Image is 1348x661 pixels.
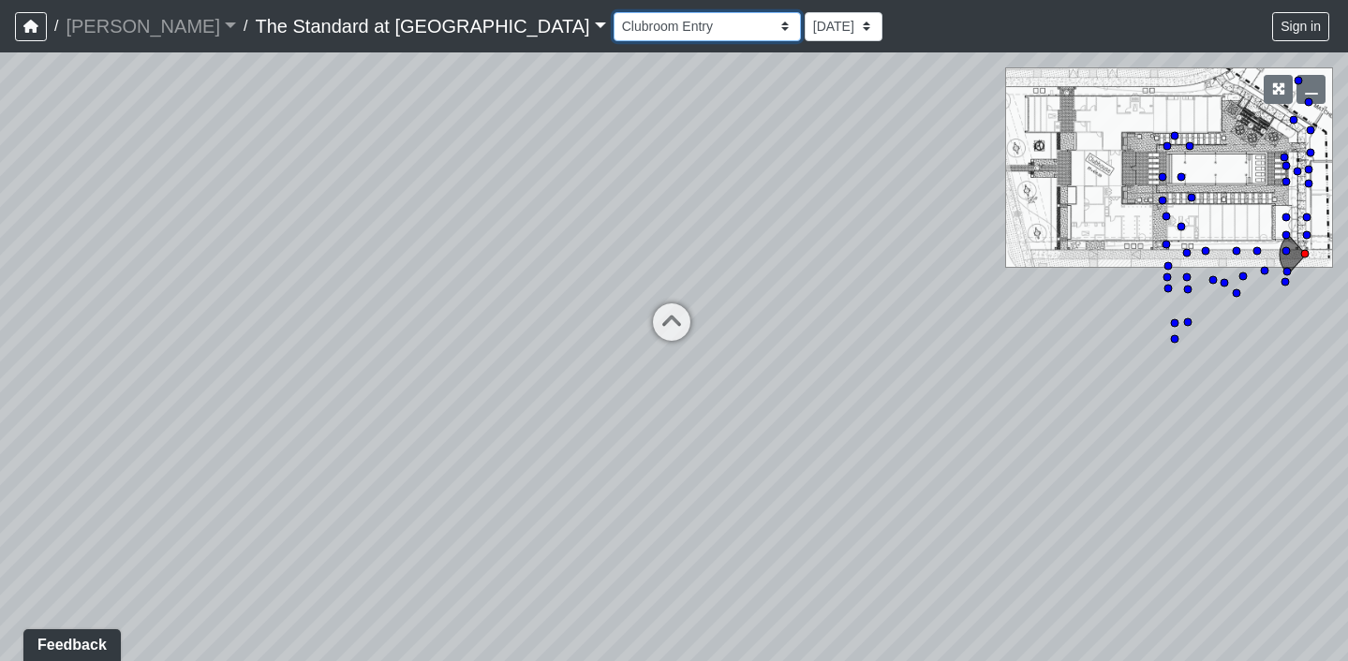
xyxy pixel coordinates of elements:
[236,7,255,45] span: /
[255,7,605,45] a: The Standard at [GEOGRAPHIC_DATA]
[1272,12,1329,41] button: Sign in
[47,7,66,45] span: /
[14,624,130,661] iframe: Ybug feedback widget
[66,7,236,45] a: [PERSON_NAME]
